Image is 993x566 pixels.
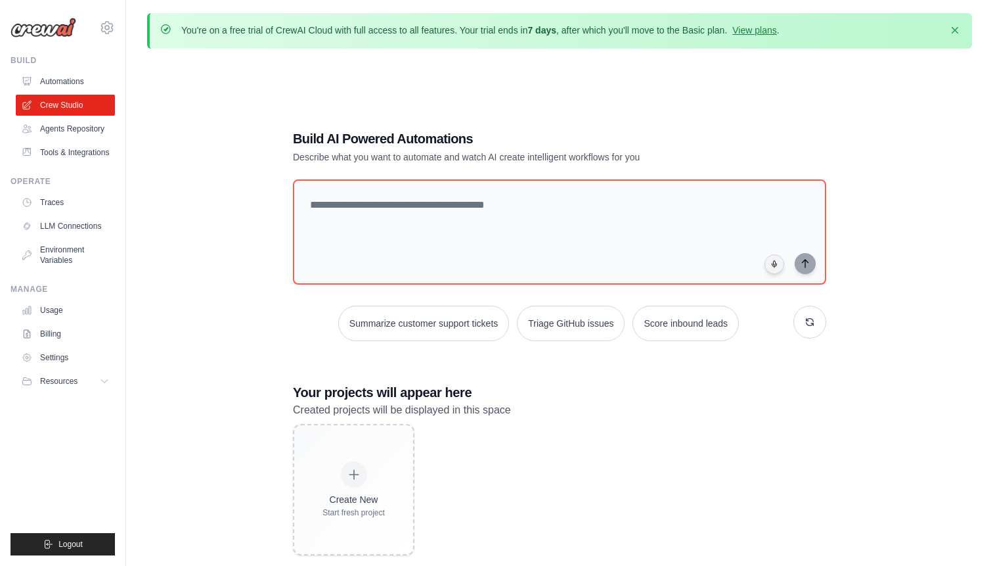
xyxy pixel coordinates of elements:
[16,95,115,116] a: Crew Studio
[764,254,784,274] button: Click to speak your automation idea
[16,323,115,344] a: Billing
[793,306,826,339] button: Get new suggestions
[40,376,77,387] span: Resources
[11,176,115,187] div: Operate
[293,383,826,402] h3: Your projects will appear here
[11,284,115,295] div: Manage
[16,216,115,237] a: LLM Connections
[16,300,115,321] a: Usage
[732,25,776,35] a: View plans
[16,142,115,163] a: Tools & Integrations
[632,306,739,341] button: Score inbound leads
[16,118,115,139] a: Agents Repository
[322,507,385,518] div: Start fresh project
[58,539,83,550] span: Logout
[338,306,509,341] button: Summarize customer support tickets
[16,239,115,271] a: Environment Variables
[11,18,76,37] img: Logo
[16,347,115,368] a: Settings
[293,151,734,164] p: Describe what you want to automate and watch AI create intelligent workflows for you
[527,25,556,35] strong: 7 days
[293,402,826,419] p: Created projects will be displayed in this space
[181,24,780,37] p: You're on a free trial of CrewAI Cloud with full access to all features. Your trial ends in , aft...
[11,533,115,555] button: Logout
[16,371,115,392] button: Resources
[16,192,115,213] a: Traces
[322,493,385,506] div: Create New
[517,306,625,341] button: Triage GitHub issues
[16,71,115,92] a: Automations
[293,130,734,148] h1: Build AI Powered Automations
[11,55,115,66] div: Build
